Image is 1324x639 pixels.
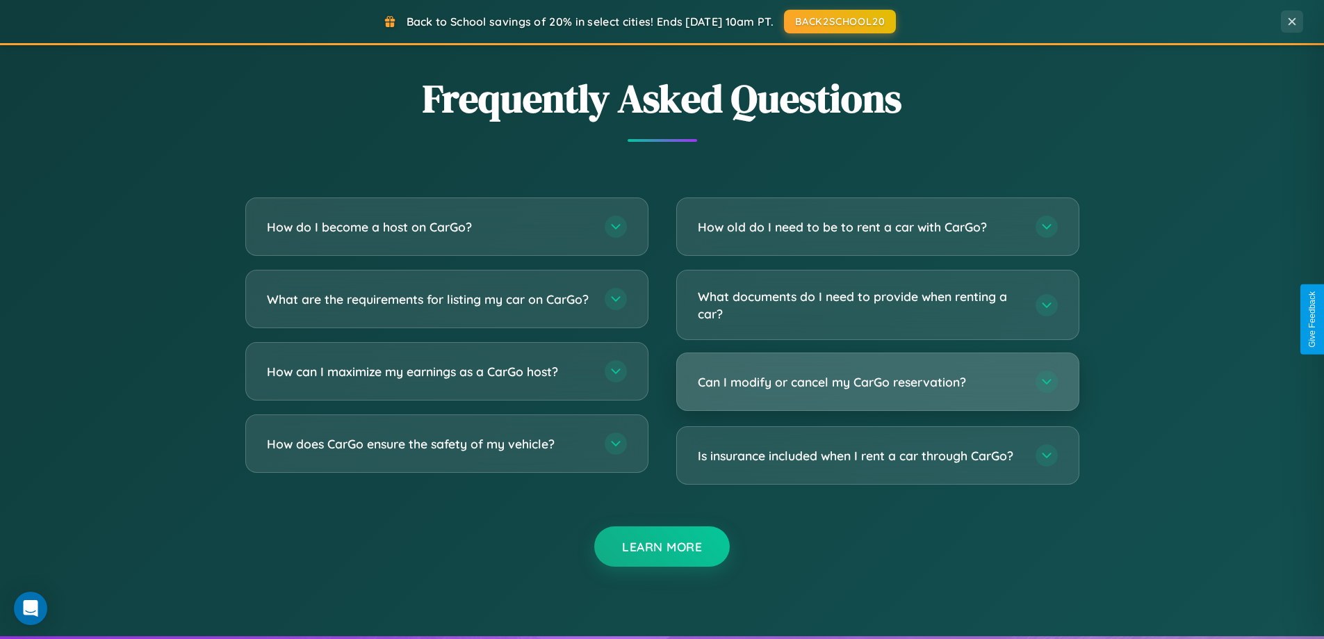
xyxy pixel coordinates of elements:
[267,435,591,453] h3: How does CarGo ensure the safety of my vehicle?
[267,363,591,380] h3: How can I maximize my earnings as a CarGo host?
[698,373,1022,391] h3: Can I modify or cancel my CarGo reservation?
[267,291,591,308] h3: What are the requirements for listing my car on CarGo?
[407,15,774,29] span: Back to School savings of 20% in select cities! Ends [DATE] 10am PT.
[784,10,896,33] button: BACK2SCHOOL20
[1307,291,1317,348] div: Give Feedback
[267,218,591,236] h3: How do I become a host on CarGo?
[14,592,47,625] div: Open Intercom Messenger
[594,526,730,567] button: Learn More
[698,447,1022,464] h3: Is insurance included when I rent a car through CarGo?
[698,288,1022,322] h3: What documents do I need to provide when renting a car?
[698,218,1022,236] h3: How old do I need to be to rent a car with CarGo?
[245,72,1079,125] h2: Frequently Asked Questions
